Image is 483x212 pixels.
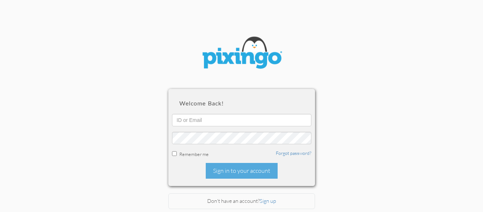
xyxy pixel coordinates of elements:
[172,150,311,157] div: Remember me
[198,33,286,74] img: pixingo logo
[179,100,304,107] h2: Welcome back!
[260,198,276,204] a: Sign up
[276,150,311,156] a: Forgot password?
[172,114,311,126] input: ID or Email
[168,193,315,209] div: Don't have an account?
[206,163,278,179] div: Sign in to your account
